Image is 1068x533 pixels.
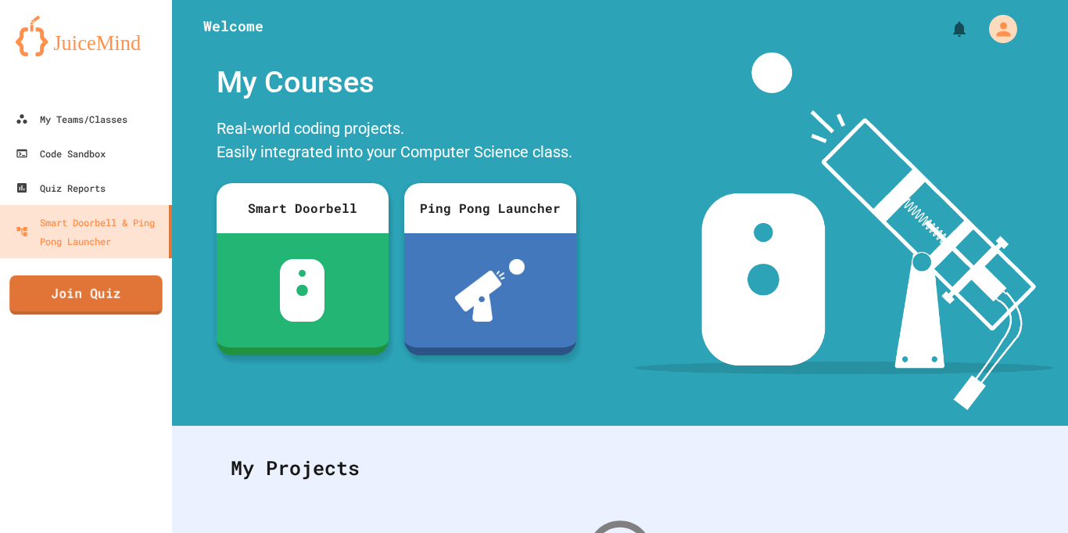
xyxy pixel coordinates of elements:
[921,16,973,42] div: My Notifications
[209,52,584,113] div: My Courses
[455,259,525,322] img: ppl-with-ball.png
[209,113,584,171] div: Real-world coding projects. Easily integrated into your Computer Science class.
[16,213,163,250] div: Smart Doorbell & Ping Pong Launcher
[217,183,389,233] div: Smart Doorbell
[404,183,576,233] div: Ping Pong Launcher
[280,259,324,322] img: sdb-white.svg
[215,438,1025,499] div: My Projects
[9,276,163,315] a: Join Quiz
[16,178,106,197] div: Quiz Reports
[16,110,127,128] div: My Teams/Classes
[634,52,1053,410] img: banner-image-my-projects.png
[16,16,156,56] img: logo-orange.svg
[16,144,106,163] div: Code Sandbox
[973,11,1021,47] div: My Account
